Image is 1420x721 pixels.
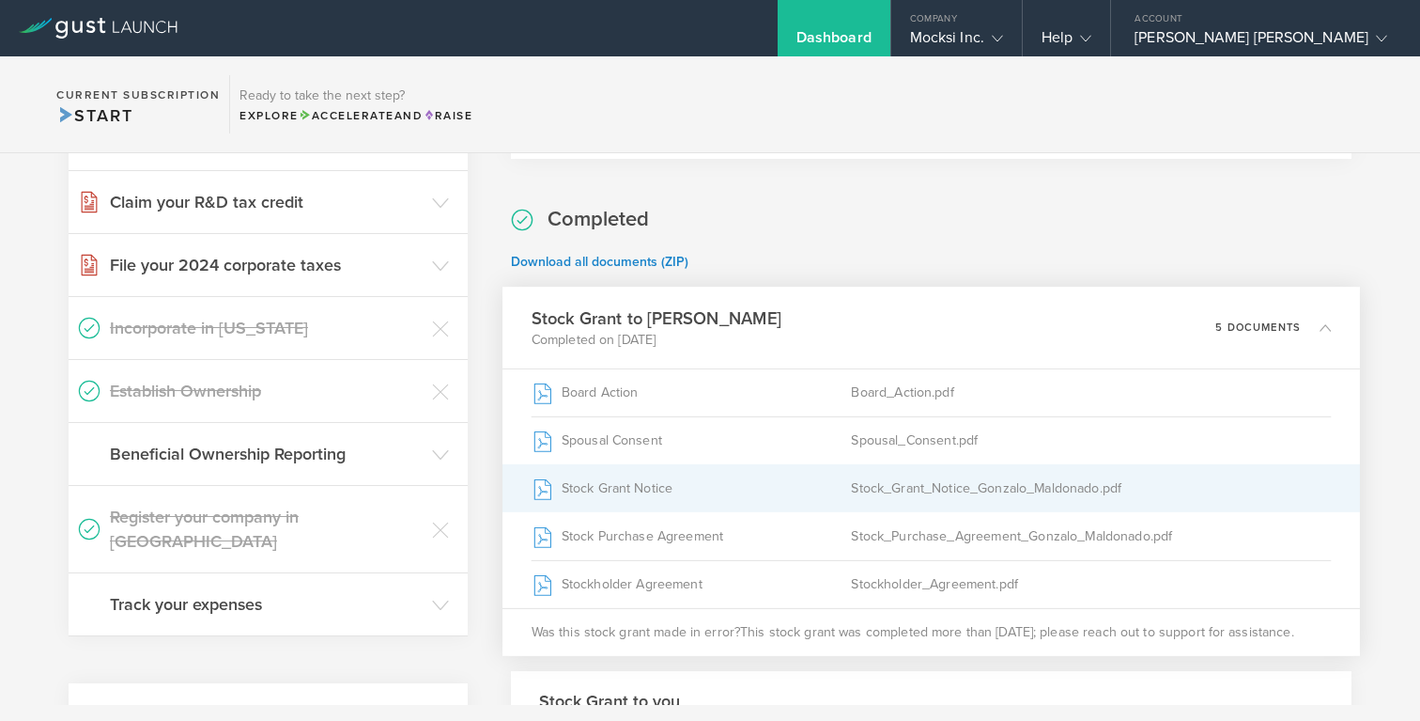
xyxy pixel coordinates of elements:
[531,416,851,463] div: Spousal Consent
[110,442,423,466] h3: Beneficial Ownership Reporting
[548,206,649,233] h2: Completed
[502,607,1360,655] div: Was this stock grant made in error?
[851,464,1331,511] div: Stock_Grant_Notice_Gonzalo_Maldonado.pdf
[1326,631,1420,721] iframe: Chat Widget
[511,254,688,270] a: Download all documents (ZIP)
[299,109,424,122] span: and
[239,107,472,124] div: Explore
[851,416,1331,463] div: Spousal_Consent.pdf
[110,592,423,617] h3: Track your expenses
[851,512,1331,559] div: Stock_Purchase_Agreement_Gonzalo_Maldonado.pdf
[110,253,423,277] h3: File your 2024 corporate taxes
[56,105,132,126] span: Start
[910,28,1003,56] div: Mocksi Inc.
[531,368,851,415] div: Board Action
[531,512,851,559] div: Stock Purchase Agreement
[110,505,423,554] h3: Register your company in [GEOGRAPHIC_DATA]
[423,109,472,122] span: Raise
[1042,28,1091,56] div: Help
[229,75,482,133] div: Ready to take the next step?ExploreAccelerateandRaise
[531,306,780,331] h3: Stock Grant to [PERSON_NAME]
[1134,28,1387,56] div: [PERSON_NAME] [PERSON_NAME]
[539,689,680,713] h3: Stock Grant to you
[531,330,780,349] p: Completed on [DATE]
[110,316,423,340] h3: Incorporate in [US_STATE]
[56,89,220,101] h2: Current Subscription
[851,560,1331,607] div: Stockholder_Agreement.pdf
[1215,321,1301,332] p: 5 documents
[851,368,1331,415] div: Board_Action.pdf
[110,379,423,403] h3: Establish Ownership
[110,190,423,214] h3: Claim your R&D tax credit
[239,89,472,102] h3: Ready to take the next step?
[299,109,394,122] span: Accelerate
[531,560,851,607] div: Stockholder Agreement
[531,464,851,511] div: Stock Grant Notice
[796,28,872,56] div: Dashboard
[740,622,1294,641] span: This stock grant was completed more than [DATE]; please reach out to support for assistance.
